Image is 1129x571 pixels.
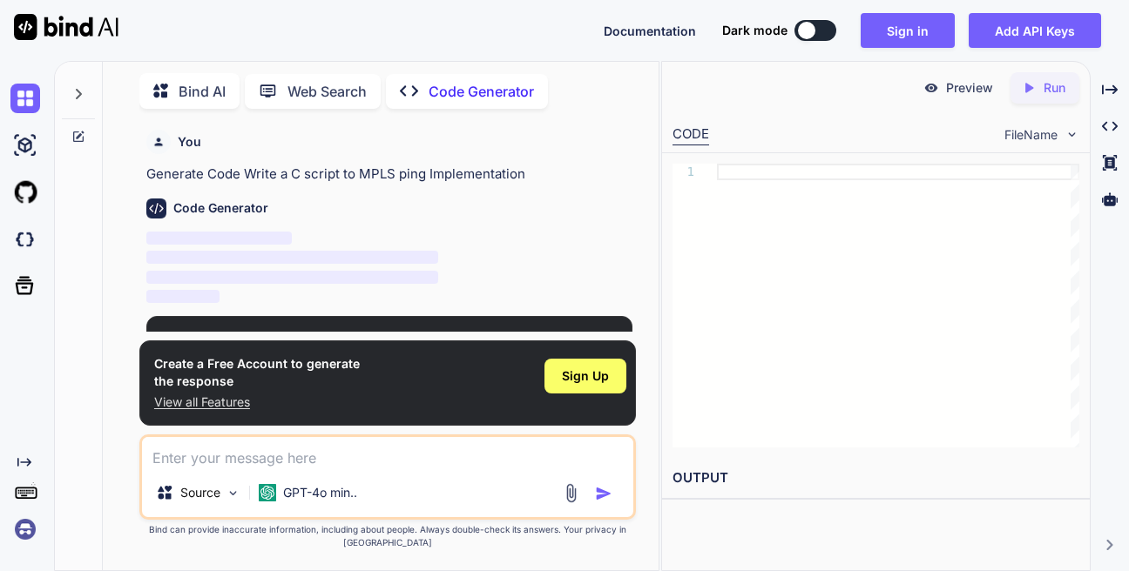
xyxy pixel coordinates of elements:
[259,484,276,501] img: GPT-4o mini
[146,290,220,303] span: ‌
[861,13,955,48] button: Sign in
[146,251,438,264] span: ‌
[14,14,118,40] img: Bind AI
[946,79,993,97] p: Preview
[1065,127,1079,142] img: chevron down
[1044,79,1065,97] p: Run
[154,393,360,411] p: View all Features
[283,484,357,501] p: GPT-4o min..
[173,199,268,217] h6: Code Generator
[561,483,581,503] img: attachment
[179,81,226,102] p: Bind AI
[146,271,438,284] span: ‌
[10,225,40,254] img: darkCloudIdeIcon
[595,485,612,502] img: icon
[429,81,534,102] p: Code Generator
[722,22,788,39] span: Dark mode
[180,484,220,501] p: Source
[923,80,939,96] img: preview
[662,458,1091,499] h2: OUTPUT
[673,164,694,180] div: 1
[604,22,696,40] button: Documentation
[969,13,1101,48] button: Add API Keys
[562,367,609,385] span: Sign Up
[139,523,636,549] p: Bind can provide inaccurate information, including about people. Always double-check its answers....
[154,355,360,390] h1: Create a Free Account to generate the response
[146,232,292,245] span: ‌
[604,24,696,38] span: Documentation
[178,133,201,151] h6: You
[10,178,40,207] img: githubLight
[287,81,367,102] p: Web Search
[1004,126,1058,144] span: FileName
[161,331,367,366] h1: Create a Free Account to generate the response
[146,165,632,185] p: Generate Code Write a C script to MPLS ping Implementation
[673,124,709,145] div: CODE
[10,514,40,544] img: signin
[10,84,40,113] img: chat
[10,131,40,160] img: ai-studio
[226,486,240,500] img: Pick Models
